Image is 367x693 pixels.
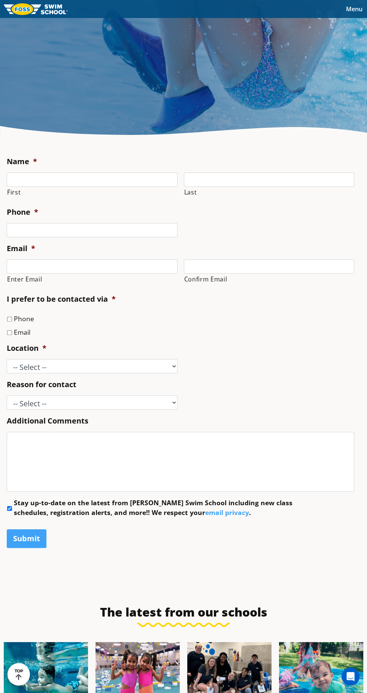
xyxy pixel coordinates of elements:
input: First name [7,172,178,187]
label: Enter Email [7,274,178,284]
label: Stay up-to-date on the latest from [PERSON_NAME] Swim School including new class schedules, regis... [14,498,314,518]
label: Location [7,343,46,353]
label: Confirm Email [184,274,355,284]
input: Last name [184,172,355,187]
a: email privacy [205,508,249,517]
label: Last [184,187,355,198]
label: Name [7,157,37,166]
img: FOSS Swim School Logo [4,3,68,15]
label: Phone [7,207,38,217]
div: TOP [15,669,23,680]
label: Reason for contact [7,380,76,389]
label: Additional Comments [7,416,88,426]
label: Email [14,327,30,337]
label: Email [7,244,35,253]
span: Menu [346,5,363,13]
input: Submit [7,529,46,548]
label: I prefer to be contacted via [7,294,116,304]
label: First [7,187,178,198]
button: Toggle navigation [342,3,367,15]
label: Phone [14,314,34,323]
div: Open Intercom Messenger [342,668,360,686]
